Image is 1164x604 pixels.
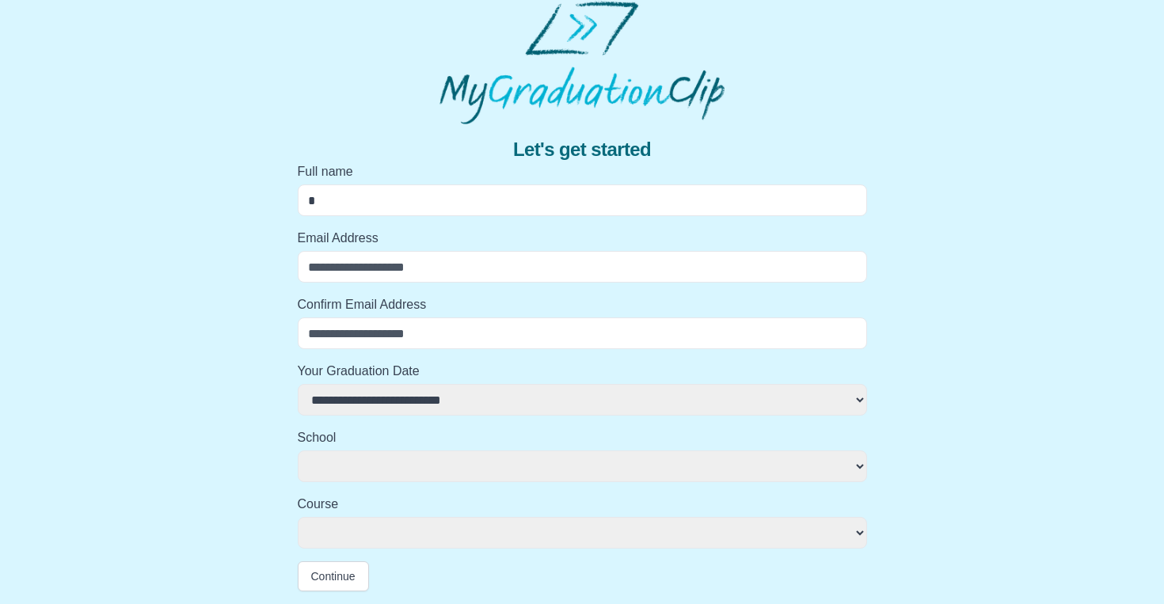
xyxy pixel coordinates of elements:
label: Confirm Email Address [298,295,867,314]
button: Continue [298,561,369,591]
label: Your Graduation Date [298,362,867,381]
label: Email Address [298,229,867,248]
span: Let's get started [513,137,651,162]
label: School [298,428,867,447]
label: Full name [298,162,867,181]
label: Course [298,495,867,514]
img: MyGraduationClip [439,1,725,124]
